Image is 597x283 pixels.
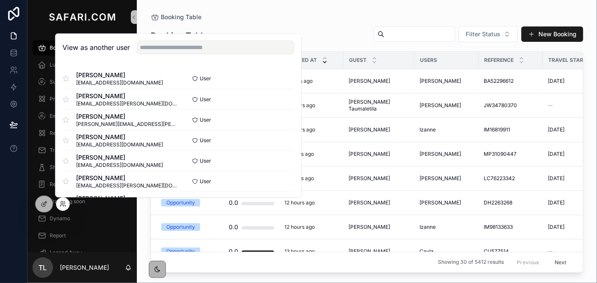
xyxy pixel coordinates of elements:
[76,194,178,203] span: [PERSON_NAME]
[33,40,132,55] a: Booking Table
[458,26,518,42] button: Select Button
[349,126,409,133] a: [PERSON_NAME]
[420,199,473,206] a: [PERSON_NAME]
[50,215,70,222] span: Dynamo
[76,162,163,169] span: [EMAIL_ADDRESS][DOMAIN_NAME]
[33,108,132,124] a: Email Template
[33,228,132,243] a: Report
[349,99,409,112] a: [PERSON_NAME] Taumaletila
[76,92,178,100] span: [PERSON_NAME]
[484,126,510,133] span: IM16819911
[284,199,315,206] p: 12 hours ago
[33,211,132,226] a: Dynamo
[200,178,211,185] span: User
[548,57,590,64] span: Travel Starts
[548,102,553,109] span: --
[166,223,195,231] div: Opportunity
[284,175,338,182] a: 11 hours ago
[76,71,163,79] span: [PERSON_NAME]
[349,224,390,230] span: [PERSON_NAME]
[50,130,76,137] span: Reminders
[284,78,338,85] a: 8 hours ago
[50,181,79,188] span: Receivables
[420,151,461,158] span: [PERSON_NAME]
[420,224,473,230] a: Izanne
[420,78,461,85] span: [PERSON_NAME]
[33,74,132,90] a: Supplier
[484,102,517,109] span: JW34780370
[76,153,163,162] span: [PERSON_NAME]
[484,151,517,158] span: MP31090447
[166,248,195,255] div: Opportunity
[284,199,338,206] a: 12 hours ago
[349,151,409,158] a: [PERSON_NAME]
[420,126,436,133] span: Izanne
[200,137,211,144] span: User
[484,126,538,133] a: IM16819911
[349,224,409,230] a: [PERSON_NAME]
[349,175,390,182] span: [PERSON_NAME]
[76,100,178,107] span: [EMAIL_ADDRESS][PERSON_NAME][DOMAIN_NAME]
[76,121,178,128] span: [PERSON_NAME][EMAIL_ADDRESS][PERSON_NAME][DOMAIN_NAME]
[284,224,315,230] p: 12 hours ago
[349,78,390,85] span: [PERSON_NAME]
[229,243,238,260] div: 0.0
[50,232,66,239] span: Report
[284,151,338,158] a: 11 hours ago
[33,160,132,175] a: Shoppers
[484,224,538,230] a: IM98133633
[33,245,132,260] a: Legend Away
[229,219,238,236] div: 0.0
[549,256,573,269] button: Next
[420,248,473,255] a: Cayla
[484,78,538,85] a: BA52296612
[349,57,366,64] span: Guest
[50,147,103,154] span: Travel Insurance NEW
[484,78,514,85] span: BA52296612
[420,151,473,158] a: [PERSON_NAME]
[484,224,513,230] span: IM98133633
[420,248,434,255] span: Cayla
[50,79,70,85] span: Supplier
[76,133,163,141] span: [PERSON_NAME]
[76,79,163,86] span: [EMAIL_ADDRESS][DOMAIN_NAME]
[420,102,461,109] span: [PERSON_NAME]
[284,102,338,109] a: 10 hours ago
[284,248,338,255] a: 13 hours ago
[349,199,390,206] span: [PERSON_NAME]
[50,249,82,256] span: Legend Away
[484,199,538,206] a: DH2263268
[521,26,583,42] button: New Booking
[420,175,473,182] a: [PERSON_NAME]
[33,125,132,141] a: Reminders
[33,91,132,107] a: Product
[484,151,538,158] a: MP31090447
[220,219,274,236] a: 0.0
[484,248,538,255] a: CU577514
[349,126,390,133] span: [PERSON_NAME]
[349,248,409,255] a: [PERSON_NAME]
[76,112,178,121] span: [PERSON_NAME]
[161,199,210,207] a: Opportunity
[548,175,564,182] span: [DATE]
[60,263,109,272] p: [PERSON_NAME]
[484,102,538,109] a: JW34780370
[47,10,117,24] img: App logo
[548,248,553,255] span: --
[151,30,208,42] h1: Booking Table
[200,117,211,123] span: User
[27,34,137,252] div: scrollable content
[548,78,564,85] span: [DATE]
[284,126,338,133] a: 10 hours ago
[484,57,514,64] span: Reference
[200,158,211,164] span: User
[284,224,338,230] a: 12 hours ago
[420,126,473,133] a: Izanne
[200,75,211,82] span: User
[349,248,390,255] span: [PERSON_NAME]
[420,78,473,85] a: [PERSON_NAME]
[484,175,538,182] a: LC76223342
[484,248,509,255] span: CU577514
[484,199,512,206] span: DH2263268
[284,248,315,255] p: 13 hours ago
